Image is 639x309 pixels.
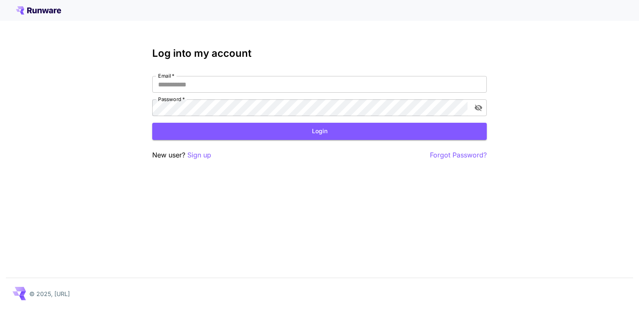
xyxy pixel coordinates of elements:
p: New user? [152,150,211,160]
button: toggle password visibility [471,100,486,115]
h3: Log into my account [152,48,487,59]
button: Forgot Password? [430,150,487,160]
label: Email [158,72,174,79]
p: © 2025, [URL] [29,289,70,298]
button: Sign up [187,150,211,160]
button: Login [152,123,487,140]
label: Password [158,96,185,103]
